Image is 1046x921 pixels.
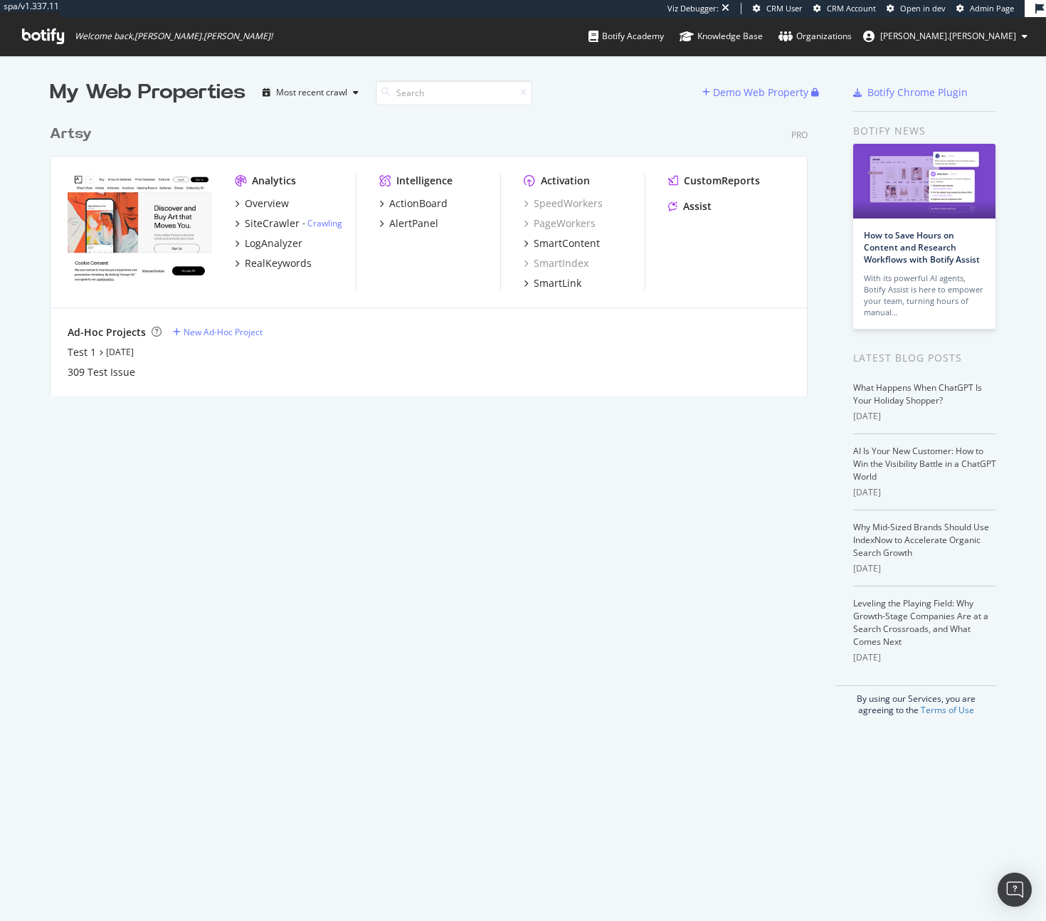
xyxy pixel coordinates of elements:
[702,86,811,98] a: Demo Web Property
[853,651,996,664] div: [DATE]
[853,410,996,423] div: [DATE]
[853,85,968,100] a: Botify Chrome Plugin
[683,199,712,214] div: Assist
[887,3,946,14] a: Open in dev
[235,196,289,211] a: Overview
[791,129,808,141] div: Pro
[684,174,760,188] div: CustomReports
[853,597,988,648] a: Leveling the Playing Field: Why Growth-Stage Companies Are at a Search Crossroads, and What Comes...
[302,217,342,229] div: -
[956,3,1014,14] a: Admin Page
[853,486,996,499] div: [DATE]
[753,3,803,14] a: CRM User
[50,124,97,144] a: Artsy
[827,3,876,14] span: CRM Account
[853,350,996,366] div: Latest Blog Posts
[534,236,600,251] div: SmartContent
[257,81,364,104] button: Most recent crawl
[252,174,296,188] div: Analytics
[766,3,803,14] span: CRM User
[853,562,996,575] div: [DATE]
[376,80,532,105] input: Search
[534,276,581,290] div: SmartLink
[173,326,263,338] a: New Ad-Hoc Project
[50,124,92,144] div: Artsy
[713,85,808,100] div: Demo Web Property
[379,196,448,211] a: ActionBoard
[50,107,819,396] div: grid
[389,216,438,231] div: AlertPanel
[852,25,1039,48] button: [PERSON_NAME].[PERSON_NAME]
[245,236,302,251] div: LogAnalyzer
[389,196,448,211] div: ActionBoard
[778,29,852,43] div: Organizations
[880,30,1016,42] span: jessica.jordan
[75,31,273,42] span: Welcome back, [PERSON_NAME].[PERSON_NAME] !
[235,236,302,251] a: LogAnalyzer
[68,325,146,340] div: Ad-Hoc Projects
[68,365,135,379] a: 309 Test Issue
[998,873,1032,907] div: Open Intercom Messenger
[900,3,946,14] span: Open in dev
[245,256,312,270] div: RealKeywords
[668,199,712,214] a: Assist
[68,345,96,359] a: Test 1
[68,174,212,289] img: artsy.net
[702,81,811,104] button: Demo Web Property
[50,78,245,107] div: My Web Properties
[680,29,763,43] div: Knowledge Base
[867,85,968,100] div: Botify Chrome Plugin
[853,123,996,139] div: Botify news
[668,174,760,188] a: CustomReports
[235,256,312,270] a: RealKeywords
[680,17,763,56] a: Knowledge Base
[778,17,852,56] a: Organizations
[307,217,342,229] a: Crawling
[541,174,590,188] div: Activation
[184,326,263,338] div: New Ad-Hoc Project
[864,229,980,265] a: How to Save Hours on Content and Research Workflows with Botify Assist
[524,216,596,231] a: PageWorkers
[853,445,996,483] a: AI Is Your New Customer: How to Win the Visibility Battle in a ChatGPT World
[524,236,600,251] a: SmartContent
[524,276,581,290] a: SmartLink
[853,381,982,406] a: What Happens When ChatGPT Is Your Holiday Shopper?
[835,685,996,716] div: By using our Services, you are agreeing to the
[588,17,664,56] a: Botify Academy
[245,196,289,211] div: Overview
[235,216,342,231] a: SiteCrawler- Crawling
[813,3,876,14] a: CRM Account
[921,704,974,716] a: Terms of Use
[396,174,453,188] div: Intelligence
[853,144,995,219] img: How to Save Hours on Content and Research Workflows with Botify Assist
[853,521,989,559] a: Why Mid-Sized Brands Should Use IndexNow to Accelerate Organic Search Growth
[245,216,300,231] div: SiteCrawler
[864,273,985,318] div: With its powerful AI agents, Botify Assist is here to empower your team, turning hours of manual…
[588,29,664,43] div: Botify Academy
[524,196,603,211] a: SpeedWorkers
[970,3,1014,14] span: Admin Page
[379,216,438,231] a: AlertPanel
[106,346,134,358] a: [DATE]
[667,3,719,14] div: Viz Debugger:
[276,88,347,97] div: Most recent crawl
[524,256,588,270] a: SmartIndex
